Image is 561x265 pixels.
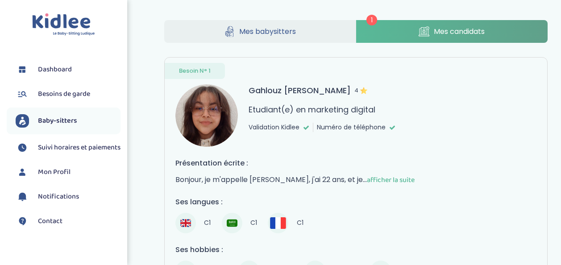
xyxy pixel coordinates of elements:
[16,215,29,228] img: contact.svg
[16,190,29,203] img: notification.svg
[16,63,29,76] img: dashboard.svg
[175,157,536,169] h4: Présentation écrite :
[38,89,90,99] span: Besoins de garde
[249,123,299,132] span: Validation Kidlee
[16,190,121,203] a: Notifications
[175,196,536,207] h4: Ses langues :
[38,167,71,178] span: Mon Profil
[32,13,95,36] img: logo.svg
[38,64,72,75] span: Dashboard
[354,84,367,96] span: 4
[175,244,536,255] h4: Ses hobbies :
[16,87,29,101] img: besoin.svg
[16,87,121,101] a: Besoins de garde
[16,215,121,228] a: Contact
[16,141,29,154] img: suivihoraire.svg
[179,66,211,75] span: Besoin N° 1
[164,20,356,43] a: Mes babysitters
[38,142,121,153] span: Suivi horaires et paiements
[249,104,375,116] p: Etudiant(e) en marketing digital
[16,166,121,179] a: Mon Profil
[16,141,121,154] a: Suivi horaires et paiements
[16,114,29,128] img: babysitters.svg
[293,217,307,229] span: C1
[38,191,79,202] span: Notifications
[38,116,77,126] span: Baby-sitters
[16,114,121,128] a: Baby-sitters
[227,218,237,228] img: Arabe
[175,84,238,147] img: avatar
[180,218,191,228] img: Anglais
[270,217,286,228] img: Français
[366,15,377,25] span: 1
[247,217,261,229] span: C1
[200,217,215,229] span: C1
[317,123,386,132] span: Numéro de téléphone
[38,216,62,227] span: Contact
[16,166,29,179] img: profil.svg
[239,26,296,37] span: Mes babysitters
[434,26,485,37] span: Mes candidats
[249,84,367,96] h3: Gahlouz [PERSON_NAME]
[175,174,536,186] p: Bonjour, je m'appelle [PERSON_NAME], j'ai 22 ans, et je...
[356,20,548,43] a: Mes candidats
[16,63,121,76] a: Dashboard
[367,174,415,186] span: afficher la suite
